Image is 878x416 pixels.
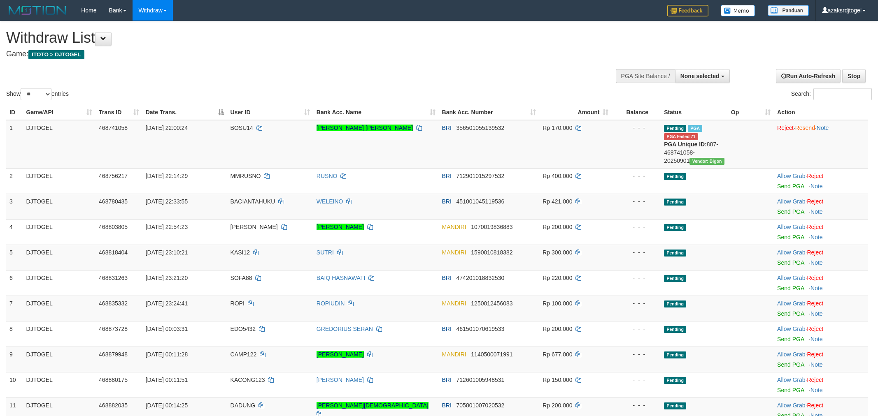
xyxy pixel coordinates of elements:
[6,88,69,100] label: Show entries
[615,172,657,180] div: - - -
[777,387,804,393] a: Send PGA
[23,219,96,245] td: DJTOGEL
[615,401,657,409] div: - - -
[777,234,804,240] a: Send PGA
[21,88,51,100] select: Showentries
[23,270,96,296] td: DJTOGEL
[807,224,823,230] a: Reject
[543,173,572,179] span: Rp 400.000
[231,377,265,383] span: KACONG123
[680,73,720,79] span: None selected
[142,105,227,120] th: Date Trans.: activate to sort column descending
[664,141,707,148] b: PGA Unique ID:
[146,326,188,332] span: [DATE] 00:03:31
[777,310,804,317] a: Send PGA
[23,194,96,219] td: DJTOGEL
[6,321,23,347] td: 8
[777,183,804,190] a: Send PGA
[810,183,823,190] a: Note
[615,325,657,333] div: - - -
[807,377,823,383] a: Reject
[6,105,23,120] th: ID
[231,402,256,409] span: DADUNG
[810,259,823,266] a: Note
[615,350,657,358] div: - - -
[6,194,23,219] td: 3
[99,224,128,230] span: 468803805
[231,224,278,230] span: [PERSON_NAME]
[777,275,805,281] a: Allow Grab
[777,208,804,215] a: Send PGA
[231,249,250,256] span: KASI12
[231,351,257,358] span: CAMP122
[777,402,807,409] span: ·
[810,234,823,240] a: Note
[728,105,774,120] th: Op: activate to sort column ascending
[777,259,804,266] a: Send PGA
[6,296,23,321] td: 7
[146,249,188,256] span: [DATE] 23:10:21
[146,300,188,307] span: [DATE] 23:24:41
[442,125,452,131] span: BRI
[543,351,572,358] span: Rp 677.000
[774,194,868,219] td: ·
[6,168,23,194] td: 2
[664,125,686,132] span: Pending
[543,125,572,131] span: Rp 170.000
[6,270,23,296] td: 6
[774,372,868,398] td: ·
[810,310,823,317] a: Note
[543,326,572,332] span: Rp 200.000
[777,275,807,281] span: ·
[777,285,804,291] a: Send PGA
[807,275,823,281] a: Reject
[317,377,364,383] a: [PERSON_NAME]
[231,173,261,179] span: MMRUSNO
[23,105,96,120] th: Game/API: activate to sort column ascending
[774,347,868,372] td: ·
[539,105,612,120] th: Amount: activate to sort column ascending
[810,208,823,215] a: Note
[664,351,686,358] span: Pending
[442,300,466,307] span: MANDIRI
[774,219,868,245] td: ·
[99,249,128,256] span: 468818404
[456,275,505,281] span: Copy 474201018832530 to clipboard
[317,125,413,131] a: [PERSON_NAME] [PERSON_NAME]
[313,105,439,120] th: Bank Acc. Name: activate to sort column ascending
[689,158,724,165] span: Vendor URL: https://checkout31.1velocity.biz
[777,224,805,230] a: Allow Grab
[768,5,809,16] img: panduan.png
[774,321,868,347] td: ·
[817,125,829,131] a: Note
[664,199,686,206] span: Pending
[615,197,657,206] div: - - -
[471,300,512,307] span: Copy 1250012456083 to clipboard
[615,299,657,307] div: - - -
[456,173,505,179] span: Copy 712901015297532 to clipboard
[777,351,805,358] a: Allow Grab
[99,377,128,383] span: 468880175
[777,125,794,131] a: Reject
[543,249,572,256] span: Rp 300.000
[456,198,505,205] span: Copy 451001045119536 to clipboard
[774,245,868,270] td: ·
[777,326,805,332] a: Allow Grab
[777,377,807,383] span: ·
[777,300,807,307] span: ·
[146,173,188,179] span: [DATE] 22:14:29
[777,402,805,409] a: Allow Grab
[471,224,512,230] span: Copy 1070019836883 to clipboard
[774,105,868,120] th: Action
[317,275,366,281] a: BAIQ HASNAWATI
[442,326,452,332] span: BRI
[664,224,686,231] span: Pending
[23,168,96,194] td: DJTOGEL
[99,125,128,131] span: 468741058
[664,300,686,307] span: Pending
[99,402,128,409] span: 468882035
[442,275,452,281] span: BRI
[99,198,128,205] span: 468780435
[6,50,577,58] h4: Game:
[664,250,686,257] span: Pending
